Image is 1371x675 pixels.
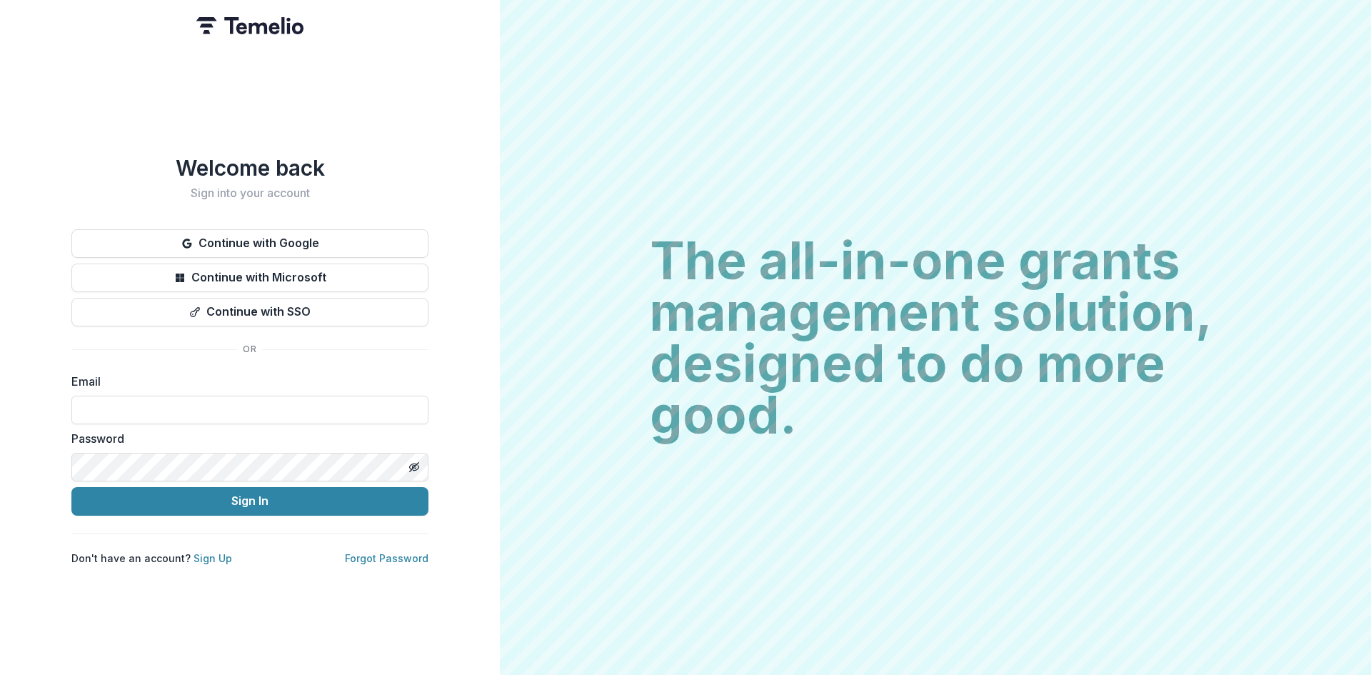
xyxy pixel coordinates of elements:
p: Don't have an account? [71,551,232,566]
label: Email [71,373,420,390]
h2: Sign into your account [71,186,428,200]
a: Sign Up [194,552,232,564]
label: Password [71,430,420,447]
button: Continue with SSO [71,298,428,326]
button: Continue with Microsoft [71,264,428,292]
button: Toggle password visibility [403,456,426,479]
img: Temelio [196,17,303,34]
button: Continue with Google [71,229,428,258]
a: Forgot Password [345,552,428,564]
h1: Welcome back [71,155,428,181]
button: Sign In [71,487,428,516]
